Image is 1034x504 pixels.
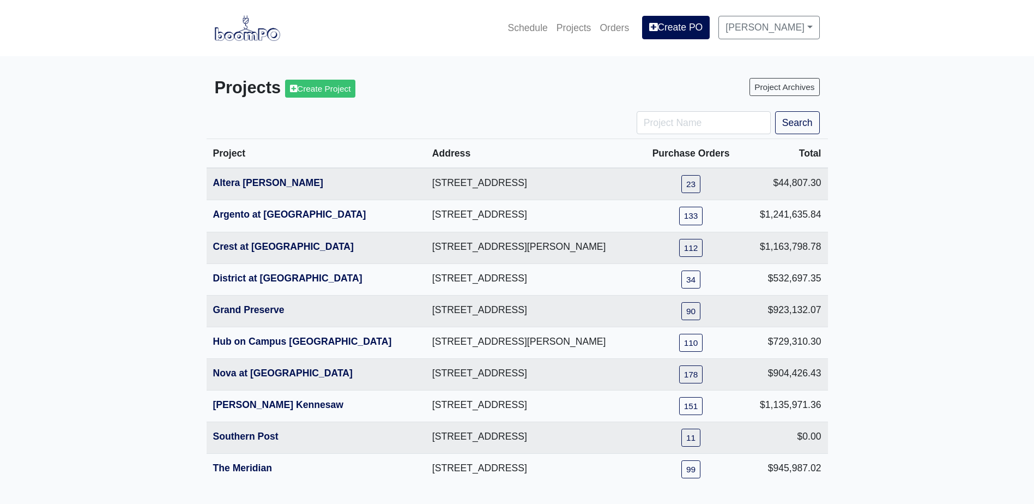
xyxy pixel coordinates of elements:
[595,16,633,40] a: Orders
[213,463,273,473] a: The Meridian
[213,177,323,188] a: Altera [PERSON_NAME]
[426,327,639,358] td: [STREET_ADDRESS][PERSON_NAME]
[426,263,639,295] td: [STREET_ADDRESS]
[213,304,285,315] a: Grand Preserve
[742,295,827,327] td: $923,132.07
[681,429,700,447] a: 11
[285,80,355,98] a: Create Project
[742,168,827,200] td: $44,807.30
[213,209,366,220] a: Argento at [GEOGRAPHIC_DATA]
[742,232,827,263] td: $1,163,798.78
[742,263,827,295] td: $532,697.35
[213,399,344,410] a: [PERSON_NAME] Kennesaw
[742,391,827,422] td: $1,135,971.36
[639,139,743,169] th: Purchase Orders
[213,368,353,379] a: Nova at [GEOGRAPHIC_DATA]
[679,207,703,225] a: 133
[681,271,700,289] a: 34
[215,78,509,98] h3: Projects
[718,16,819,39] a: [PERSON_NAME]
[426,232,639,263] td: [STREET_ADDRESS][PERSON_NAME]
[426,391,639,422] td: [STREET_ADDRESS]
[426,139,639,169] th: Address
[642,16,710,39] a: Create PO
[426,454,639,485] td: [STREET_ADDRESS]
[552,16,596,40] a: Projects
[215,15,280,40] img: boomPO
[742,358,827,390] td: $904,426.43
[213,431,279,442] a: Southern Post
[681,460,700,478] a: 99
[681,175,700,193] a: 23
[207,139,426,169] th: Project
[213,241,354,252] a: Crest at [GEOGRAPHIC_DATA]
[742,327,827,358] td: $729,310.30
[775,111,820,134] button: Search
[742,200,827,232] td: $1,241,635.84
[679,334,703,352] a: 110
[681,302,700,320] a: 90
[503,16,552,40] a: Schedule
[426,200,639,232] td: [STREET_ADDRESS]
[742,422,827,454] td: $0.00
[749,78,819,96] a: Project Archives
[679,239,703,257] a: 112
[213,336,392,347] a: Hub on Campus [GEOGRAPHIC_DATA]
[213,273,362,284] a: District at [GEOGRAPHIC_DATA]
[742,139,827,169] th: Total
[426,358,639,390] td: [STREET_ADDRESS]
[426,295,639,327] td: [STREET_ADDRESS]
[679,365,703,383] a: 178
[426,168,639,200] td: [STREET_ADDRESS]
[679,397,703,415] a: 151
[637,111,771,134] input: Project Name
[742,454,827,485] td: $945,987.02
[426,422,639,454] td: [STREET_ADDRESS]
